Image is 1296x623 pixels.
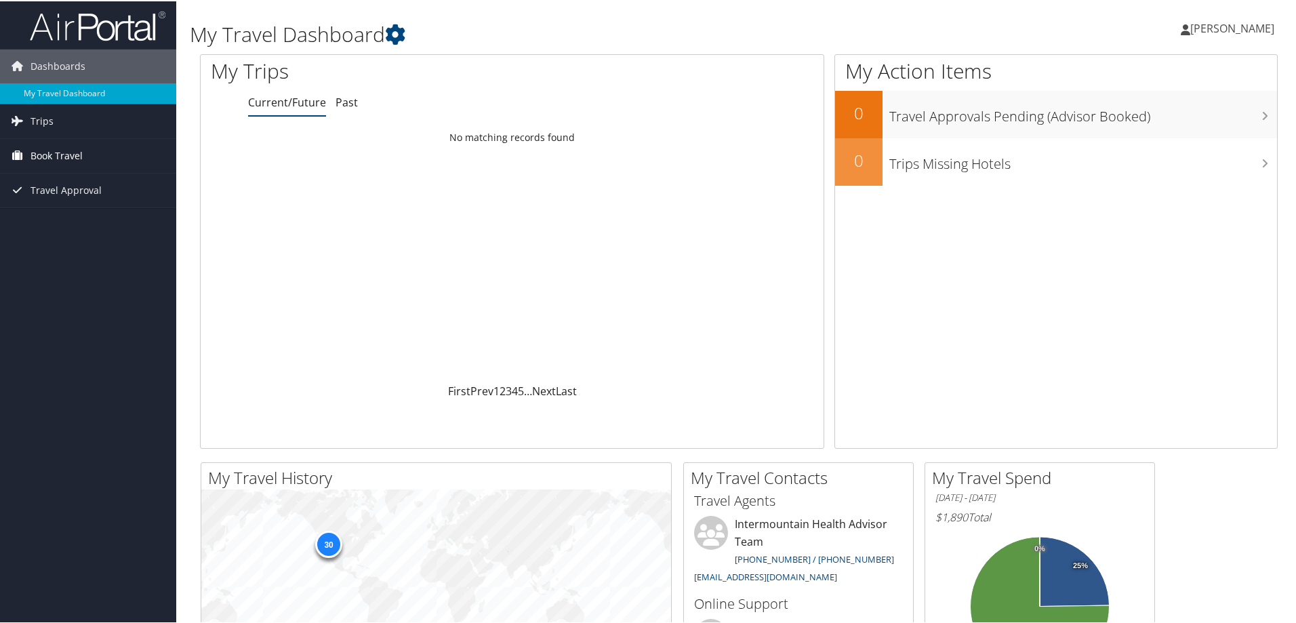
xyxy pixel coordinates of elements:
[512,382,518,397] a: 4
[493,382,500,397] a: 1
[506,382,512,397] a: 3
[470,382,493,397] a: Prev
[518,382,524,397] a: 5
[835,137,1277,184] a: 0Trips Missing Hotels
[935,508,968,523] span: $1,890
[500,382,506,397] a: 2
[1181,7,1288,47] a: [PERSON_NAME]
[31,138,83,172] span: Book Travel
[835,56,1277,84] h1: My Action Items
[336,94,358,108] a: Past
[31,103,54,137] span: Trips
[315,529,342,557] div: 30
[208,465,671,488] h2: My Travel History
[687,515,910,587] li: Intermountain Health Advisor Team
[201,124,824,148] td: No matching records found
[190,19,922,47] h1: My Travel Dashboard
[556,382,577,397] a: Last
[889,146,1277,172] h3: Trips Missing Hotels
[532,382,556,397] a: Next
[935,508,1144,523] h6: Total
[248,94,326,108] a: Current/Future
[448,382,470,397] a: First
[1190,20,1274,35] span: [PERSON_NAME]
[735,552,894,564] a: [PHONE_NUMBER] / [PHONE_NUMBER]
[835,100,883,123] h2: 0
[835,89,1277,137] a: 0Travel Approvals Pending (Advisor Booked)
[31,48,85,82] span: Dashboards
[835,148,883,171] h2: 0
[694,593,903,612] h3: Online Support
[31,172,102,206] span: Travel Approval
[524,382,532,397] span: …
[889,99,1277,125] h3: Travel Approvals Pending (Advisor Booked)
[935,490,1144,503] h6: [DATE] - [DATE]
[691,465,913,488] h2: My Travel Contacts
[211,56,554,84] h1: My Trips
[30,9,165,41] img: airportal-logo.png
[932,465,1154,488] h2: My Travel Spend
[1034,544,1045,552] tspan: 0%
[1073,561,1088,569] tspan: 25%
[694,569,837,582] a: [EMAIL_ADDRESS][DOMAIN_NAME]
[694,490,903,509] h3: Travel Agents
